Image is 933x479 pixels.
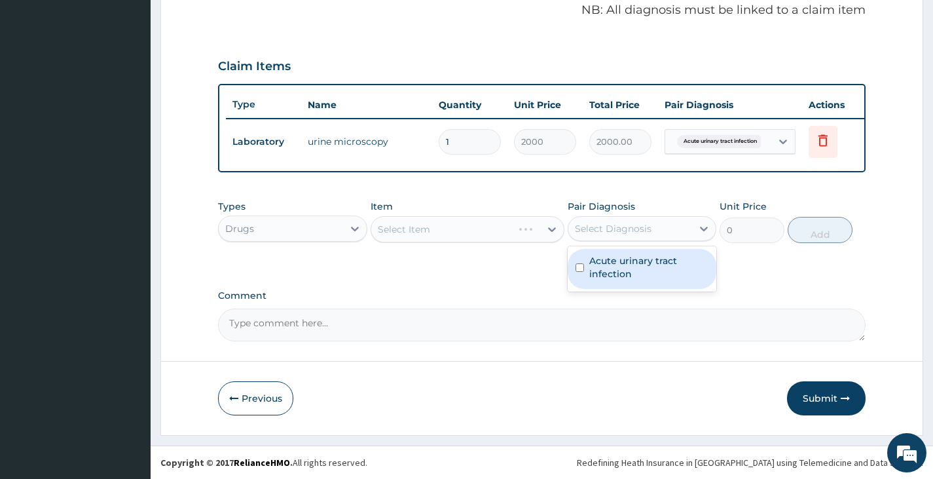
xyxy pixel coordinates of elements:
label: Acute urinary tract infection [589,254,708,280]
label: Pair Diagnosis [568,200,635,213]
h3: Claim Items [218,60,291,74]
div: Select Diagnosis [575,222,651,235]
strong: Copyright © 2017 . [160,457,293,469]
p: NB: All diagnosis must be linked to a claim item [218,2,866,19]
a: RelianceHMO [234,457,290,469]
th: Actions [802,92,868,118]
label: Item [371,200,393,213]
th: Type [226,92,301,117]
span: We're online! [76,151,181,284]
div: Minimize live chat window [215,7,246,38]
button: Add [788,217,852,243]
footer: All rights reserved. [151,446,933,479]
td: urine microscopy [301,128,432,155]
div: Redefining Heath Insurance in [GEOGRAPHIC_DATA] using Telemedicine and Data Science! [577,456,923,469]
div: Chat with us now [68,73,220,90]
label: Unit Price [720,200,767,213]
th: Unit Price [507,92,583,118]
button: Previous [218,381,293,415]
label: Comment [218,290,866,301]
button: Submit [787,381,866,415]
div: Drugs [225,222,254,235]
th: Total Price [583,92,658,118]
td: Laboratory [226,130,301,154]
span: Acute urinary tract infection [677,135,763,148]
th: Pair Diagnosis [658,92,802,118]
label: Types [218,201,246,212]
img: d_794563401_company_1708531726252_794563401 [24,66,53,98]
textarea: Type your message and hit 'Enter' [7,330,249,376]
th: Quantity [432,92,507,118]
th: Name [301,92,432,118]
